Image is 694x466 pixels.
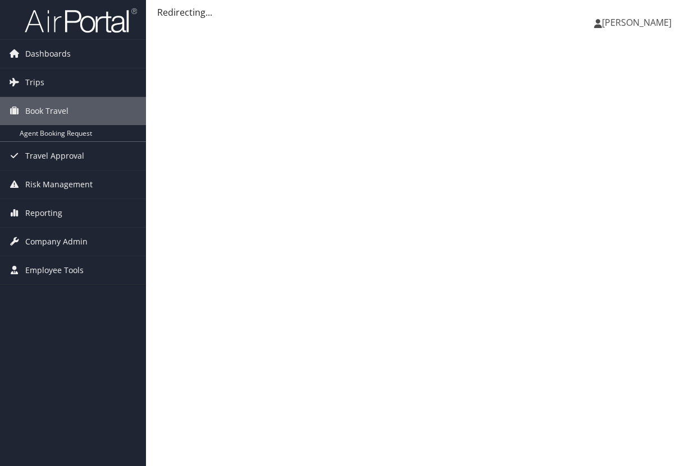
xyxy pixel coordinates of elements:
a: [PERSON_NAME] [594,6,683,39]
span: [PERSON_NAME] [602,16,672,29]
span: Risk Management [25,170,93,199]
span: Employee Tools [25,256,84,284]
span: Travel Approval [25,142,84,170]
span: Reporting [25,199,62,227]
img: airportal-logo.png [25,7,137,34]
div: Redirecting... [157,6,683,19]
span: Trips [25,68,44,96]
span: Book Travel [25,97,69,125]
span: Company Admin [25,228,88,256]
span: Dashboards [25,40,71,68]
